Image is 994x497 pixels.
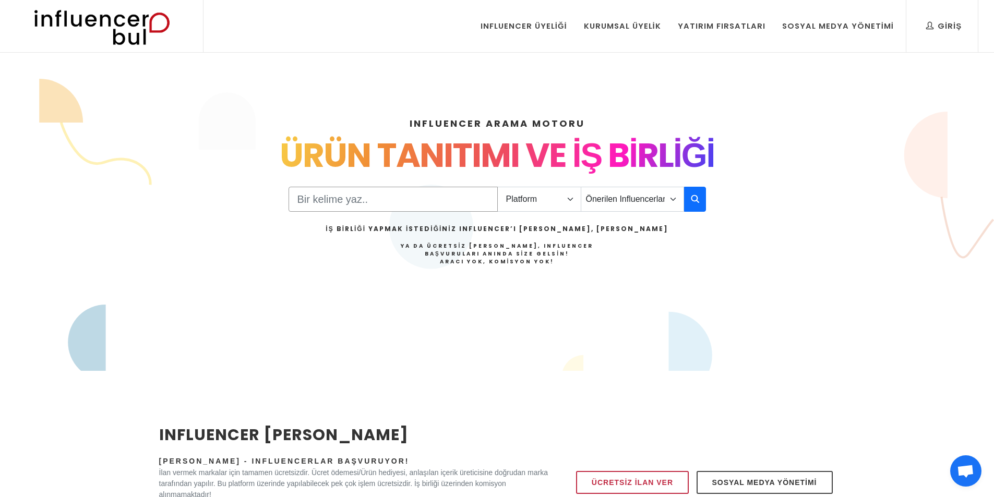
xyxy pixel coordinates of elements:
h2: İş Birliği Yapmak İstediğiniz Influencer’ı [PERSON_NAME], [PERSON_NAME] [326,224,668,234]
a: Ücretsiz İlan Ver [576,471,689,494]
div: ÜRÜN TANITIMI VE İŞ BİRLİĞİ [159,130,835,180]
div: Influencer Üyeliği [481,20,567,32]
h2: INFLUENCER [PERSON_NAME] [159,423,548,446]
div: Yatırım Fırsatları [678,20,765,32]
span: [PERSON_NAME] - Influencerlar Başvuruyor! [159,457,410,465]
input: Search [289,187,498,212]
div: Giriş [926,20,962,32]
h4: INFLUENCER ARAMA MOTORU [159,116,835,130]
span: Ücretsiz İlan Ver [592,476,673,489]
div: Sosyal Medya Yönetimi [782,20,894,32]
a: Sosyal Medya Yönetimi [697,471,833,494]
h4: Ya da Ücretsiz [PERSON_NAME], Influencer Başvuruları Anında Size Gelsin! [326,242,668,265]
strong: Aracı Yok, Komisyon Yok! [440,258,555,265]
span: Sosyal Medya Yönetimi [712,476,817,489]
div: Açık sohbet [950,455,981,487]
div: Kurumsal Üyelik [584,20,661,32]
